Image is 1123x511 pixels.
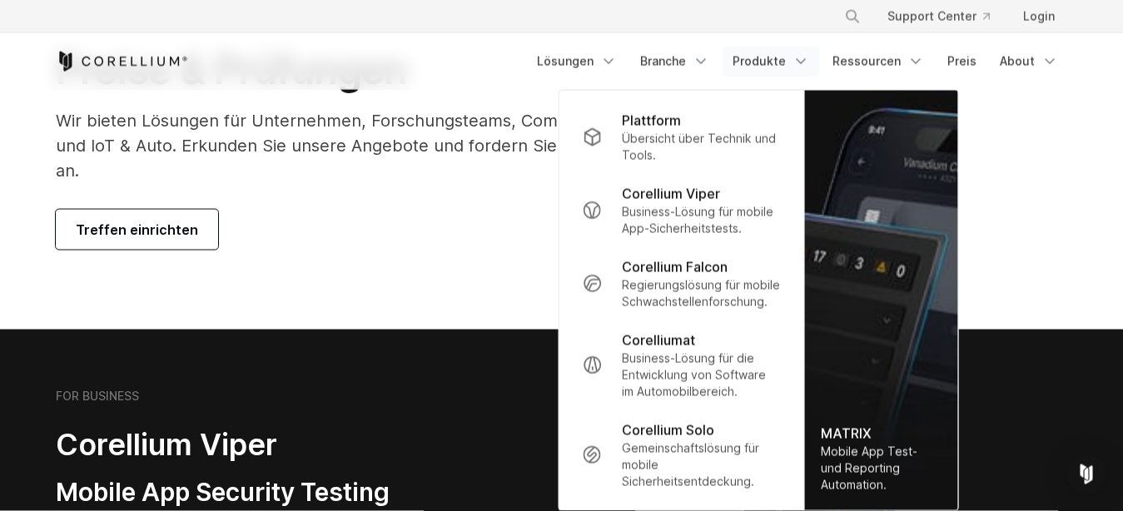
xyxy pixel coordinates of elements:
p: Corelliumat [622,330,695,350]
div: Open Intercom Messenger [1066,454,1106,494]
span: Treffen einrichten [76,220,198,240]
a: MATRIX Mobile App Test- und Reporting Automation. [804,91,957,510]
img: Matrix-WebNav [804,91,957,510]
p: Regierungslösung für mobile Schwachstellenforschung. [622,277,780,310]
a: Plattform Übersicht über Technik und Tools. [569,101,793,174]
h3: Mobile App Security Testing [56,477,482,509]
a: Treffen einrichten [56,210,218,250]
p: Gemeinschaftslösung für mobile Sicherheitsentdeckung. [622,440,780,490]
a: Corelliumat Business-Lösung für die Entwicklung von Software im Automobilbereich. [569,320,793,410]
a: Support Center [874,2,1003,32]
p: Corellium Solo [622,420,714,440]
a: Branche [630,47,719,77]
a: Produkte [723,47,819,77]
a: Corellium Solo Gemeinschaftslösung für mobile Sicherheitsentdeckung. [569,410,793,500]
p: Wir bieten Lösungen für Unternehmen, Forschungsteams, Community-Individuen und IoT & Auto. Erkund... [56,108,719,183]
p: Business-Lösung für die Entwicklung von Software im Automobilbereich. [622,350,780,400]
a: Corellium [56,52,188,72]
a: Ressourcen [822,47,934,77]
h2: Corellium Viper [56,426,482,464]
a: Login [1010,2,1068,32]
a: Lösungen [527,47,627,77]
div: MATRIX [821,424,941,444]
div: Mobile App Test- und Reporting Automation. [821,444,941,494]
a: Preis [937,47,986,77]
p: Corellium Viper [622,184,720,204]
a: About [990,47,1068,77]
h6: FOR BUSINESS [56,389,139,404]
p: Business-Lösung für mobile App-Sicherheitstests. [622,204,780,237]
button: Suche [837,2,867,32]
p: Corellium Falcon [622,257,728,277]
a: Corellium Falcon Regierungslösung für mobile Schwachstellenforschung. [569,247,793,320]
p: Übersicht über Technik und Tools. [622,131,780,164]
div: Navigation Menu [527,47,1068,77]
a: Corellium Viper Business-Lösung für mobile App-Sicherheitstests. [569,174,793,247]
div: Navigation Menu [824,2,1068,32]
p: Plattform [622,111,681,131]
